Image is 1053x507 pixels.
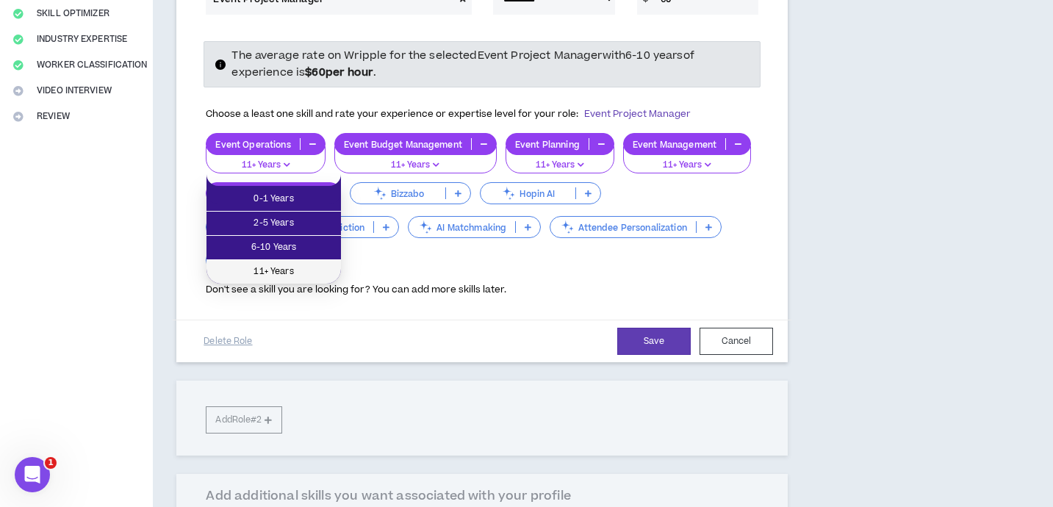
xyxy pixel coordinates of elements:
[334,146,497,174] button: 11+ Years
[206,146,325,174] button: 11+ Years
[206,107,691,121] span: Choose a least one skill and rate your experience or expertise level for your role:
[481,188,575,199] p: Hopin AI
[515,159,605,172] p: 11+ Years
[344,159,487,172] p: 11+ Years
[305,65,373,80] strong: $ 60 per hour
[550,222,695,233] p: Attendee Personalization
[206,283,506,296] span: Don't see a skill you are looking for? You can add more skills later.
[215,60,226,70] span: info-circle
[215,215,332,231] span: 2-5 Years
[506,146,614,174] button: 11+ Years
[633,159,741,172] p: 11+ Years
[215,159,315,172] p: 11+ Years
[215,191,332,207] span: 0-1 Years
[623,146,751,174] button: 11+ Years
[45,457,57,469] span: 1
[624,139,725,150] p: Event Management
[215,264,332,280] span: 11+ Years
[231,48,694,79] span: The average rate on Wripple for the selected Event Project Manager with 6-10 years of experience ...
[700,328,773,355] button: Cancel
[617,328,691,355] button: Save
[191,328,265,354] button: Delete Role
[215,240,332,256] span: 6-10 Years
[206,139,299,150] p: Event Operations
[351,188,445,199] p: Bizzabo
[506,139,589,150] p: Event Planning
[409,222,515,233] p: AI Matchmaking
[335,139,471,150] p: Event Budget Management
[15,457,50,492] iframe: Intercom live chat
[584,107,691,121] span: Event Project Manager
